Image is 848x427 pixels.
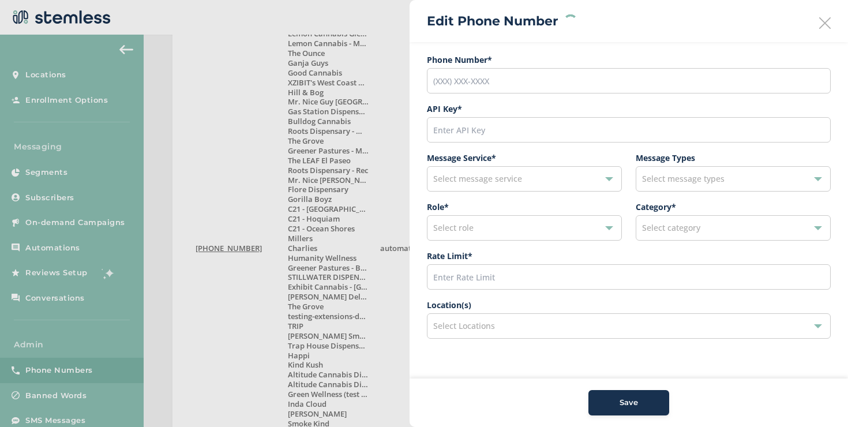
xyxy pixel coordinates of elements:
[427,201,622,213] label: Role
[427,68,831,93] input: (XXX) XXX-XXXX
[433,173,522,184] span: Select message service
[588,390,669,415] button: Save
[636,152,831,164] label: Message Types
[427,264,831,290] input: Enter Rate Limit
[427,12,558,31] h2: Edit Phone Number
[433,222,474,233] span: Select role
[427,152,622,164] label: Message Service
[427,250,831,262] label: Rate Limit
[427,299,831,311] label: Location(s)
[620,397,638,409] span: Save
[427,103,831,115] label: API Key
[427,54,831,66] label: Phone Number*
[642,173,725,184] span: Select message types
[433,320,495,331] span: Select Locations
[642,222,700,233] span: Select category
[636,201,831,213] label: Category
[427,117,831,143] input: Enter API Key
[790,372,848,427] iframe: Chat Widget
